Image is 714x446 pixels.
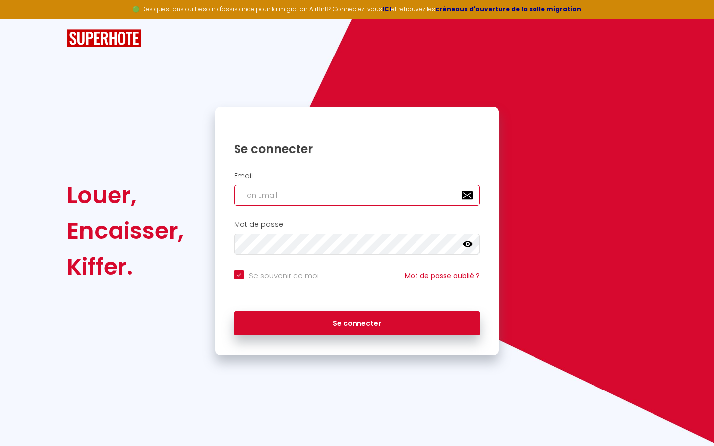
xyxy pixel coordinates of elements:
[234,141,480,157] h1: Se connecter
[67,177,184,213] div: Louer,
[435,5,581,13] a: créneaux d'ouverture de la salle migration
[234,311,480,336] button: Se connecter
[405,271,480,280] a: Mot de passe oublié ?
[67,213,184,249] div: Encaisser,
[382,5,391,13] a: ICI
[234,172,480,180] h2: Email
[8,4,38,34] button: Ouvrir le widget de chat LiveChat
[67,249,184,284] div: Kiffer.
[234,221,480,229] h2: Mot de passe
[67,29,141,48] img: SuperHote logo
[234,185,480,206] input: Ton Email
